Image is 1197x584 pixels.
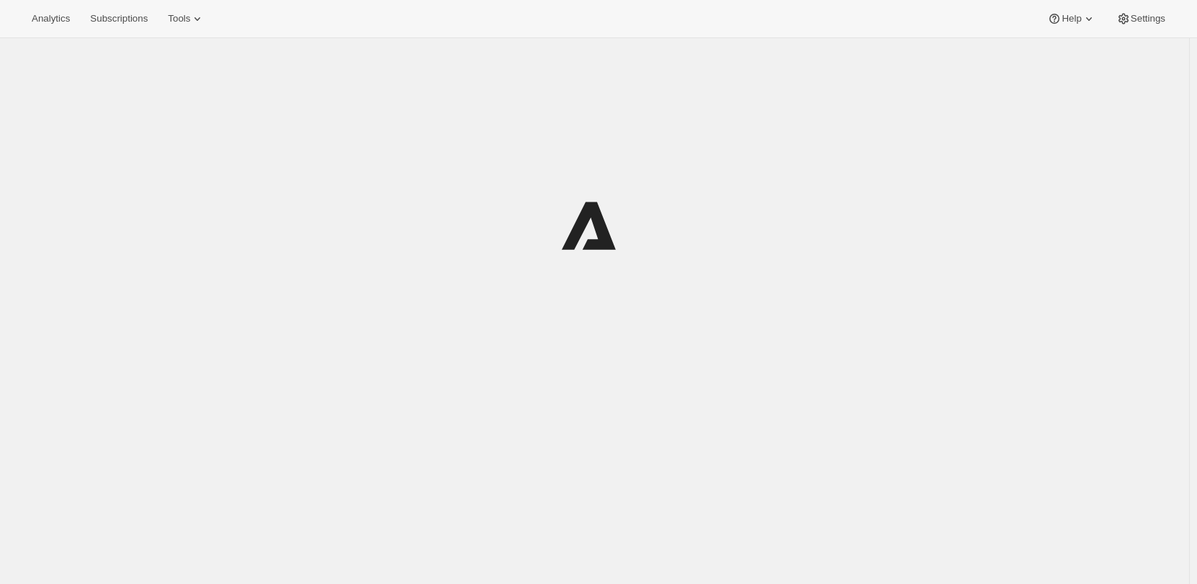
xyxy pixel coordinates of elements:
[23,9,79,29] button: Analytics
[81,9,156,29] button: Subscriptions
[159,9,213,29] button: Tools
[90,13,148,24] span: Subscriptions
[168,13,190,24] span: Tools
[1108,9,1174,29] button: Settings
[1131,13,1165,24] span: Settings
[1062,13,1081,24] span: Help
[32,13,70,24] span: Analytics
[1039,9,1104,29] button: Help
